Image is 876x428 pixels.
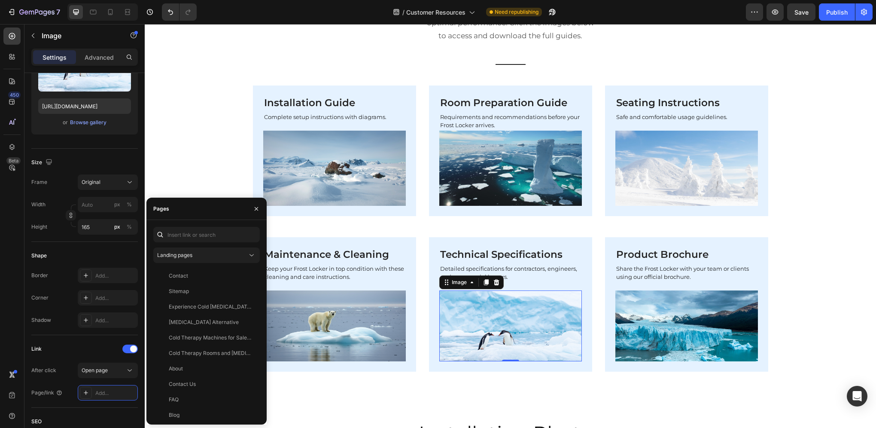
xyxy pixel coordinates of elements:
[95,389,136,397] div: Add...
[114,223,120,231] div: px
[471,89,612,98] p: Safe and comfortable usage guidelines.
[95,317,136,324] div: Add...
[127,201,132,208] div: %
[124,222,134,232] button: px
[153,205,169,213] div: Pages
[70,119,106,126] div: Browse gallery
[3,3,64,21] button: 7
[169,318,239,326] div: [MEDICAL_DATA] Alternative
[31,418,42,425] div: SEO
[169,349,251,357] div: Cold Therapy Rooms and [MEDICAL_DATA] Room Solutions for Recovery and Wellness
[169,272,188,280] div: Contact
[153,227,260,242] input: Insert link or search
[305,254,324,262] div: Image
[78,219,138,235] input: px%
[112,199,122,210] button: %
[295,241,436,257] p: Detailed specifications for contractors, engineers, and commercial buyers.
[295,89,436,106] p: Requirements and recommendations before your Frost Locker arrives.
[31,178,47,186] label: Frame
[826,8,848,17] div: Publish
[31,345,42,353] div: Link
[82,178,100,186] span: Original
[169,396,179,404] div: FAQ
[31,389,63,397] div: Page/link
[471,241,612,257] p: Share the Frost Locker with your team or clients using our official brochure.
[31,252,47,260] div: Shape
[31,316,51,324] div: Shadow
[495,8,538,16] span: Need republishing
[31,157,54,168] div: Size
[153,248,260,263] button: Landing pages
[794,9,809,16] span: Save
[112,222,122,232] button: %
[169,303,251,311] div: Experience Cold [MEDICAL_DATA] with New Cold Therapy Technology
[31,201,46,208] label: Width
[119,223,261,238] h3: Maintenance & Cleaning
[471,107,613,182] img: gempages_514132740736549914-dc5b4633-1c17-4a2c-969b-e2adbc5389d9.jpg
[295,72,437,86] h3: Room Preparation Guide
[31,294,49,302] div: Corner
[114,201,120,208] div: px
[8,92,21,98] div: 450
[157,252,192,258] span: Landing pages
[63,117,68,128] span: or
[70,118,107,127] button: Browse gallery
[119,241,260,257] p: Keep your Frost Locker in top condition with these cleaning and care instructions.
[31,223,47,231] label: Height
[119,266,261,337] img: gempages_514132740736549914-915bf796-f971-429d-8a79-9b9cdb281cb1.jpg
[95,272,136,280] div: Add...
[78,197,138,212] input: px%
[162,3,197,21] div: Undo/Redo
[819,3,855,21] button: Publish
[402,8,405,17] span: /
[847,386,867,407] div: Open Intercom Messenger
[82,367,108,373] span: Open page
[127,223,132,231] div: %
[31,367,56,374] div: After click
[169,380,196,388] div: Contact Us
[787,3,815,21] button: Save
[31,272,48,279] div: Border
[124,199,134,210] button: px
[295,223,437,238] h3: Technical Specifications
[471,223,613,238] h3: Product Brochure
[78,363,138,378] button: Open page
[38,98,131,114] input: https://example.com/image.jpg
[78,174,138,190] button: Original
[43,53,67,62] p: Settings
[169,334,251,342] div: Cold Therapy Machines for Sale – Shop Premium Cold Therapy Units
[406,8,465,17] span: Customer Resources
[42,31,115,41] p: Image
[169,287,189,295] div: Sitemap
[169,411,179,419] div: Blog
[56,7,60,17] p: 7
[471,266,613,337] img: gempages_514132740736549914-cb2e6b53-be10-4bce-a0a1-ca5db2a4e139.jpg
[95,294,136,302] div: Add...
[6,157,21,164] div: Beta
[85,53,114,62] p: Advanced
[145,24,876,428] iframe: Design area
[471,72,613,86] h3: Seating Instructions
[295,266,437,337] img: gempages_514132740736549914-8bbe6265-03b9-4d9e-a9e4-5963e4893426.jpg
[169,365,183,373] div: About
[295,107,437,182] img: gempages_514132740736549914-2ad21907-102c-4c73-ae9b-f818f6fbf52d.jpg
